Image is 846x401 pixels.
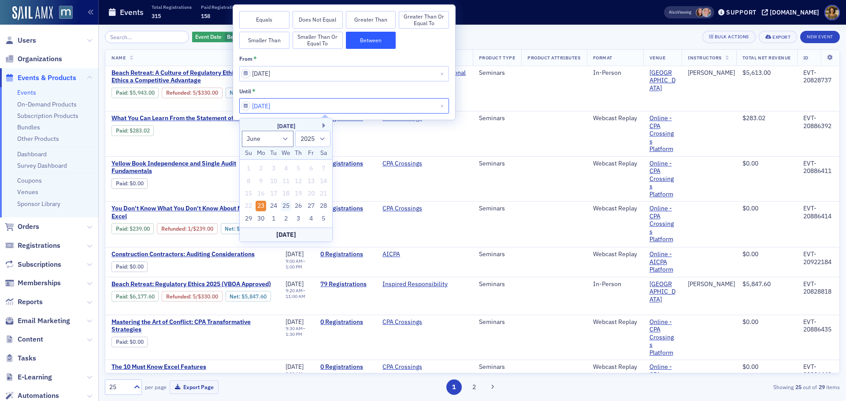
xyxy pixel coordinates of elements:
[479,318,515,326] div: Seminars
[293,201,304,211] div: Choose Thursday, June 26th, 2025
[803,280,833,296] div: EVT-20828818
[201,12,210,19] span: 158
[803,69,833,85] div: EVT-20828737
[286,280,304,288] span: [DATE]
[268,213,279,224] div: Choose Tuesday, July 1st, 2025
[242,162,330,225] div: month 2025-06
[243,213,254,224] div: Choose Sunday, June 29th, 2025
[5,54,62,64] a: Organizations
[320,318,370,326] a: 0 Registrations
[111,280,273,288] a: Beach Retreat: Regulatory Ethics 2025 (VBOA Approved)
[243,176,254,187] div: Not available Sunday, June 8th, 2025
[256,163,266,174] div: Not available Monday, June 2nd, 2025
[688,280,735,288] div: [PERSON_NAME]
[286,326,308,337] div: –
[281,201,291,211] div: Choose Wednesday, June 25th, 2025
[17,177,42,184] a: Coupons
[243,188,254,199] div: Not available Sunday, June 15th, 2025
[111,363,260,371] span: The 10 Must Know Excel Features
[293,163,304,174] div: Not available Thursday, June 5th, 2025
[195,33,222,40] span: Event Date
[817,383,826,391] strong: 29
[249,4,270,10] p: Paid
[116,225,127,232] a: Paid
[130,180,144,187] span: $0.00
[669,9,691,15] span: Viewing
[293,213,304,224] div: Choose Thursday, July 3rd, 2025
[111,69,273,85] span: Beach Retreat: A Culture of Regulatory Ethics - Making Ethics a Competitive Advantage
[382,363,422,371] a: CPA Crossings
[320,205,370,213] a: 0 Registrations
[239,66,449,81] input: MM/DD/YYYY
[130,338,144,345] span: $0.00
[5,372,52,382] a: E-Learning
[145,383,167,391] label: per page
[116,127,127,134] a: Paid
[323,123,328,128] button: Next Month
[479,55,515,61] span: Product Type
[120,7,144,18] h1: Events
[593,160,637,168] div: Webcast Replay
[318,201,329,211] div: Choose Saturday, June 28th, 2025
[318,213,329,224] div: Choose Saturday, July 5th, 2025
[253,55,257,63] abbr: This field is required
[306,213,316,224] div: Choose Friday, July 4th, 2025
[742,250,758,258] span: $0.00
[268,201,279,211] div: Choose Tuesday, June 24th, 2025
[111,88,159,98] div: Paid: 92 - $594300
[527,55,580,61] span: Product Attributes
[111,337,148,347] div: Paid: 0 - $0
[268,148,279,158] div: Tu
[268,188,279,199] div: Not available Tuesday, June 17th, 2025
[227,33,251,40] span: Between :
[239,11,289,29] button: Equals
[281,176,291,187] div: Not available Wednesday, June 11th, 2025
[240,122,332,131] div: [DATE]
[688,69,735,77] a: [PERSON_NAME]
[759,31,797,43] button: Export
[346,32,396,49] button: Between
[59,6,73,19] img: SailAMX
[318,188,329,199] div: Not available Saturday, June 21st, 2025
[649,280,676,304] a: [GEOGRAPHIC_DATA]
[5,73,76,83] a: Events & Products
[198,293,218,300] span: $330.00
[649,160,676,199] a: Online - CPA Crossings Platform
[5,36,36,45] a: Users
[593,69,637,77] div: In-Person
[286,264,302,270] time: 1:00 PM
[702,8,711,17] span: Dee Sullivan
[601,383,840,391] div: Showing out of items
[293,148,304,158] div: Th
[479,280,515,288] div: Seminars
[111,280,271,288] span: Beach Retreat: Regulatory Ethics 2025 (VBOA Approved)
[479,250,515,258] div: Seminars
[649,318,676,357] a: Online - CPA Crossings Platform
[803,318,833,334] div: EVT-20886435
[116,127,130,134] span: :
[318,176,329,187] div: Not available Saturday, June 14th, 2025
[111,160,273,175] a: Yellow Book Independence and Single Audit Fundamentals
[649,69,676,92] a: [GEOGRAPHIC_DATA]
[18,241,60,250] span: Registrations
[742,363,758,371] span: $0.00
[18,54,62,64] span: Organizations
[116,89,127,96] a: Paid
[382,160,438,168] span: CPA Crossings
[17,112,78,120] a: Subscription Products
[794,383,803,391] strong: 25
[5,391,59,401] a: Automations
[382,280,448,288] span: Inspired Responsibility
[5,335,43,344] a: Content
[479,363,515,371] div: Seminars
[239,88,251,95] div: until
[320,250,370,258] a: 0 Registrations
[239,55,252,62] div: from
[824,5,840,20] span: Profile
[116,338,130,345] span: :
[256,148,266,158] div: Mo
[12,6,53,20] a: SailAMX
[18,372,52,382] span: E-Learning
[803,160,833,175] div: EVT-20886411
[243,201,254,211] div: Not available Sunday, June 22nd, 2025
